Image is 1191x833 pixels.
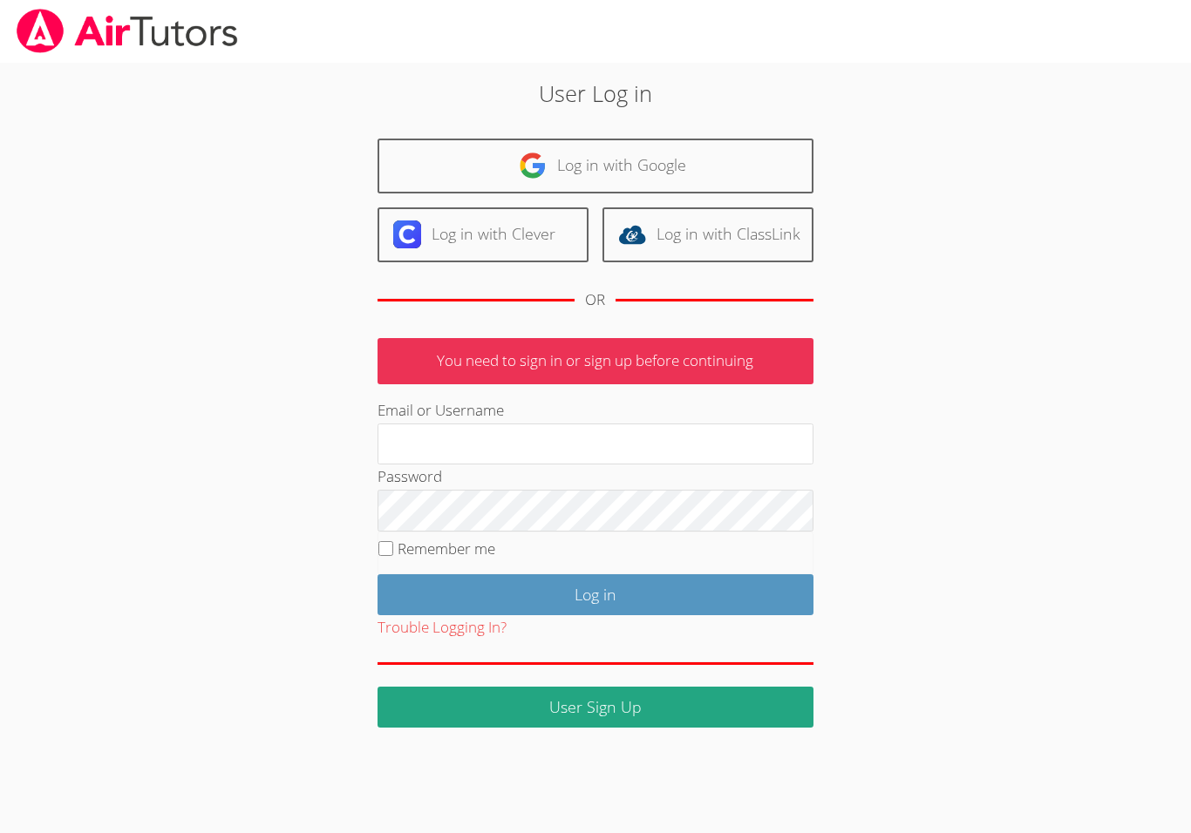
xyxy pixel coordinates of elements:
img: airtutors_banner-c4298cdbf04f3fff15de1276eac7730deb9818008684d7c2e4769d2f7ddbe033.png [15,9,240,53]
a: User Sign Up [378,687,813,728]
input: Log in [378,574,813,615]
img: clever-logo-6eab21bc6e7a338710f1a6ff85c0baf02591cd810cc4098c63d3a4b26e2feb20.svg [393,220,421,248]
button: Trouble Logging In? [378,615,507,640]
p: You need to sign in or sign up before continuing [378,338,813,384]
a: Log in with Clever [378,207,589,262]
label: Password [378,466,442,486]
div: OR [585,288,605,313]
a: Log in with ClassLink [602,207,813,262]
h2: User Log in [274,77,917,110]
label: Email or Username [378,400,504,420]
img: classlink-logo-d6bb404cc1216ec64c9a2012d9dc4662098be43eaf13dc465df04b49fa7ab582.svg [618,220,646,248]
label: Remember me [398,538,495,559]
a: Log in with Google [378,139,813,193]
img: google-logo-50288ca7cdecda66e5e0955fdab243c47b7ad437acaf1139b6f446037453330a.svg [519,152,547,179]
